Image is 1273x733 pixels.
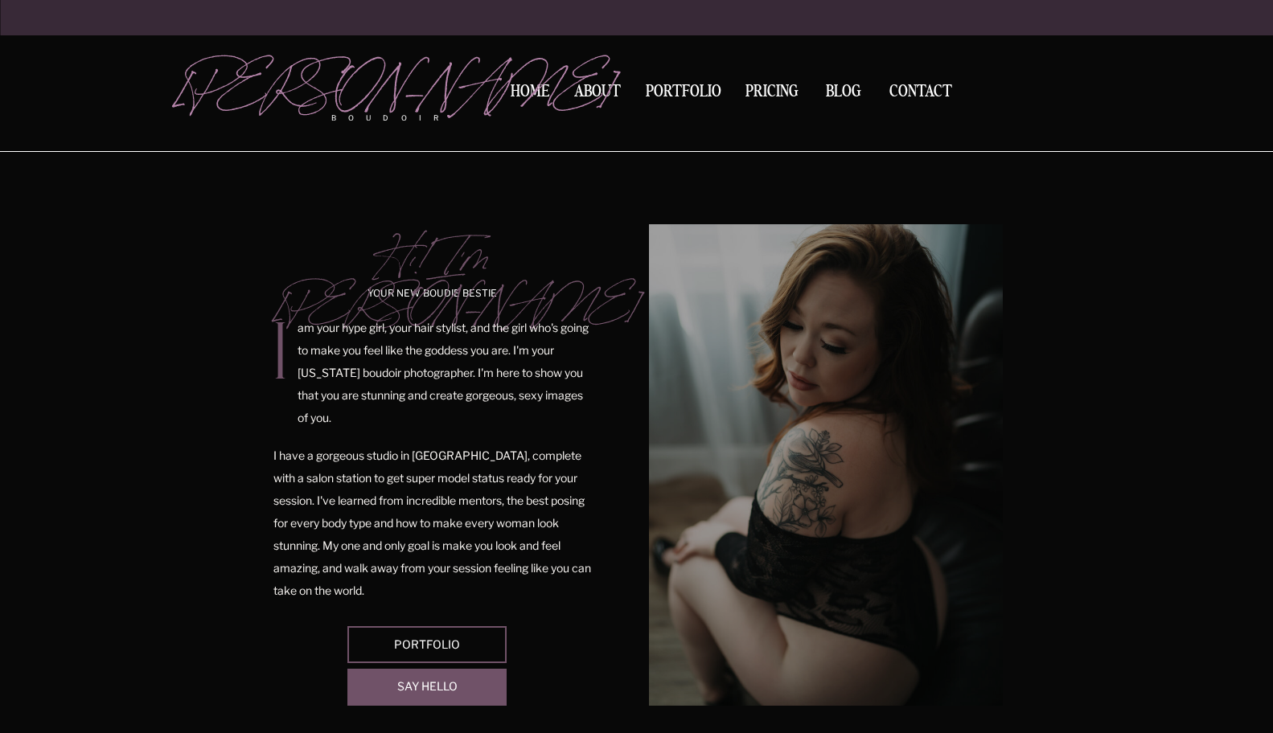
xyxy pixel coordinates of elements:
a: Pricing [741,84,803,105]
p: am your hype girl, your hair stylist, and the girl who's going to make you feel like the goddess ... [298,317,592,436]
p: Hi! I'm [PERSON_NAME] [275,227,592,267]
a: Portfolio [640,84,727,105]
a: BLOG [819,84,869,98]
a: Portfolio [351,639,504,652]
a: Say Hello [351,681,504,690]
p: boudoir [331,113,465,124]
a: Contact [883,84,959,100]
a: [PERSON_NAME] [176,57,465,105]
p: I [272,322,288,395]
p: I have a gorgeous studio in [GEOGRAPHIC_DATA], complete with a salon station to get super model s... [273,444,593,603]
